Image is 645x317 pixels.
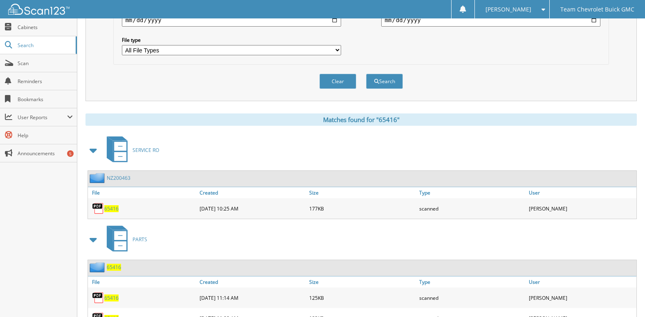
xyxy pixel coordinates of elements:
[107,264,121,271] a: 65416
[198,200,307,217] div: [DATE] 10:25 AM
[102,134,159,166] a: SERVICE RO
[527,187,636,198] a: User
[92,202,104,215] img: PDF.png
[307,200,417,217] div: 177KB
[560,7,634,12] span: Team Chevrolet Buick GMC
[88,187,198,198] a: File
[92,292,104,304] img: PDF.png
[18,132,73,139] span: Help
[107,174,130,181] a: NZ200463
[90,173,107,183] img: folder2.png
[90,262,107,272] img: folder2.png
[527,200,636,217] div: [PERSON_NAME]
[485,7,531,12] span: [PERSON_NAME]
[417,276,527,288] a: Type
[18,24,73,31] span: Cabinets
[198,276,307,288] a: Created
[122,36,341,43] label: File type
[307,276,417,288] a: Size
[18,114,67,121] span: User Reports
[307,290,417,306] div: 125KB
[8,4,70,15] img: scan123-logo-white.svg
[18,42,72,49] span: Search
[319,74,356,89] button: Clear
[85,113,637,126] div: Matches found for "65416"
[604,278,645,317] iframe: Chat Widget
[198,290,307,306] div: [DATE] 11:14 AM
[417,200,527,217] div: scanned
[18,150,73,157] span: Announcements
[102,223,147,256] a: PARTS
[18,78,73,85] span: Reminders
[417,290,527,306] div: scanned
[18,96,73,103] span: Bookmarks
[133,236,147,243] span: PARTS
[527,290,636,306] div: [PERSON_NAME]
[104,294,119,301] a: 65416
[122,14,341,27] input: start
[381,14,600,27] input: end
[88,276,198,288] a: File
[18,60,73,67] span: Scan
[198,187,307,198] a: Created
[527,276,636,288] a: User
[104,205,119,212] a: 65416
[417,187,527,198] a: Type
[366,74,403,89] button: Search
[133,147,159,154] span: SERVICE RO
[67,150,74,157] div: 5
[307,187,417,198] a: Size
